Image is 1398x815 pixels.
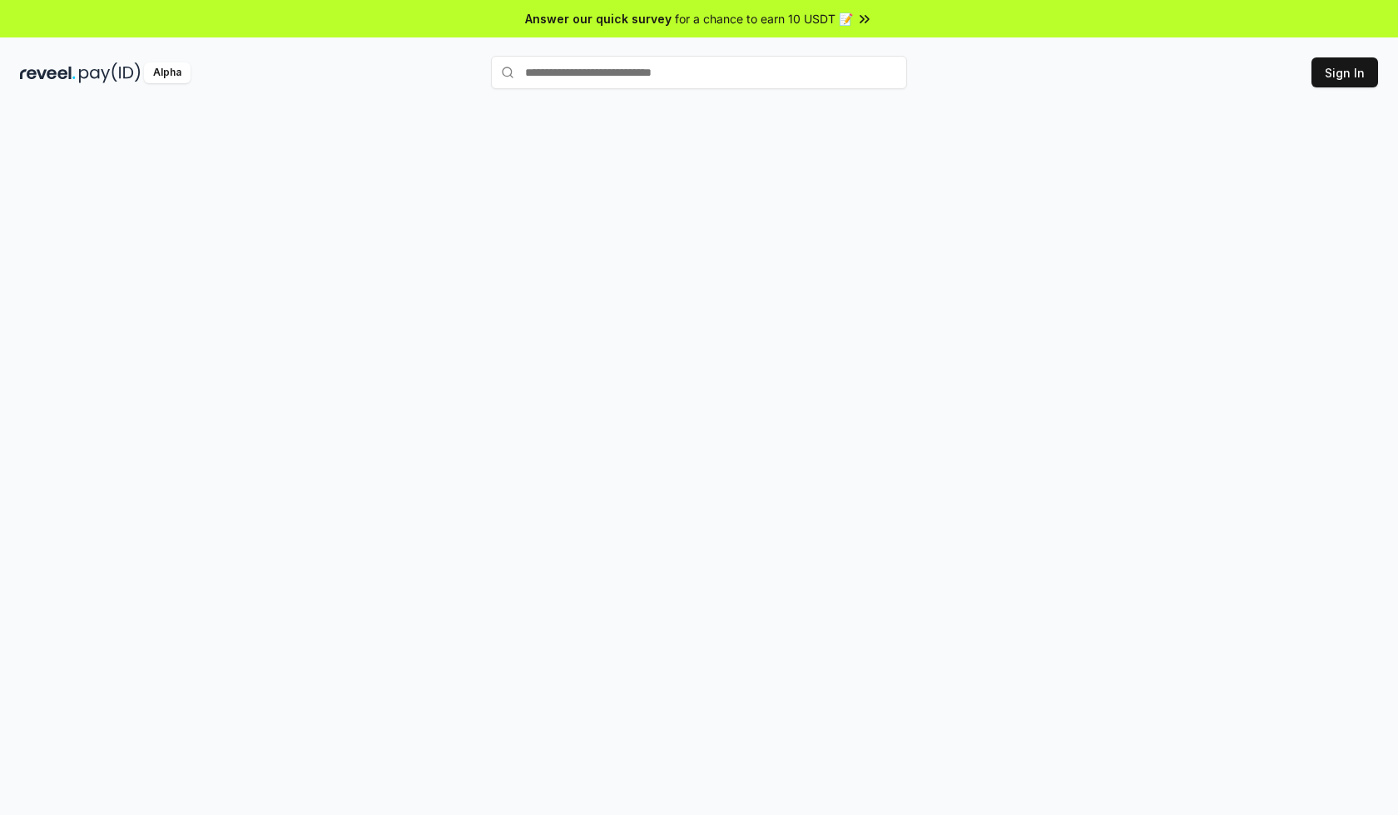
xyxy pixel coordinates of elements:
[525,10,672,27] span: Answer our quick survey
[1311,57,1378,87] button: Sign In
[79,62,141,83] img: pay_id
[20,62,76,83] img: reveel_dark
[675,10,853,27] span: for a chance to earn 10 USDT 📝
[144,62,191,83] div: Alpha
